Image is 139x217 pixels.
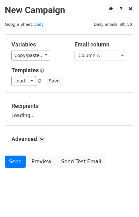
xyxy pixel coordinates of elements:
[11,102,128,119] div: Loading...
[11,51,50,60] a: Copy/paste...
[92,22,134,27] a: Daily emails left: 50
[5,22,44,27] small: Google Sheet:
[11,136,128,143] h5: Advanced
[46,76,62,86] button: Save
[33,22,44,27] a: Daily
[11,76,36,86] a: Load...
[11,67,39,73] a: Templates
[11,102,128,109] h5: Recipients
[74,41,128,48] h5: Email column
[11,41,65,48] h5: Variables
[92,21,134,28] span: Daily emails left: 50
[5,156,26,168] a: Send
[27,156,55,168] a: Preview
[57,156,105,168] a: Send Test Email
[5,5,134,16] h2: New Campaign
